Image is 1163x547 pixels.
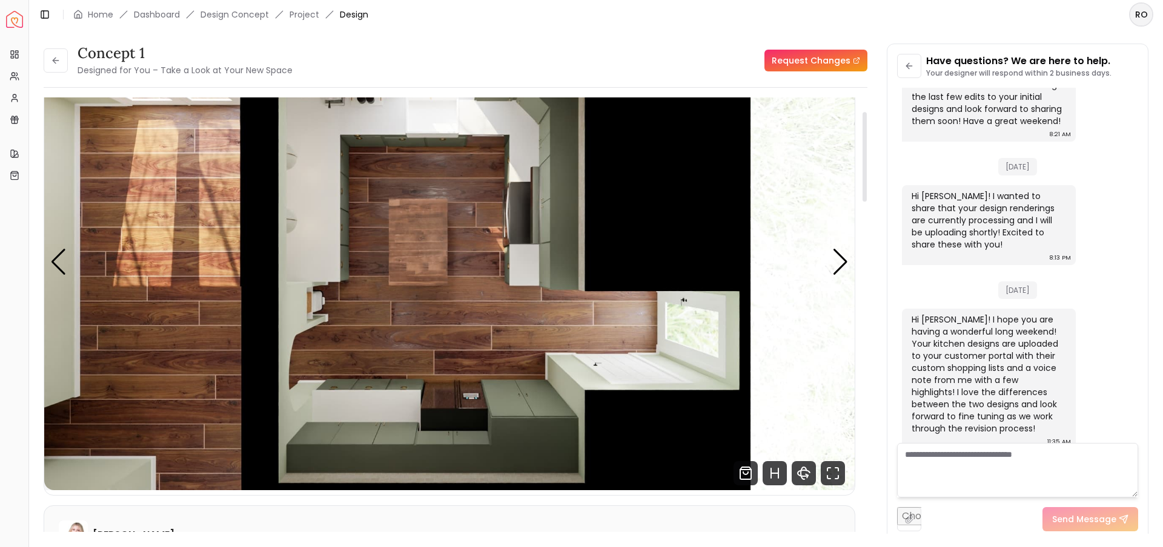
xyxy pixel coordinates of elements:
div: Hi [PERSON_NAME]! Happy [DATE]! I wanted to share that I am making the last few edits to your ini... [912,67,1064,127]
h3: concept 1 [78,44,293,63]
svg: Hotspots Toggle [763,461,787,485]
div: Hi [PERSON_NAME]! I wanted to share that your design renderings are currently processing and I wi... [912,190,1064,251]
p: Have questions? We are here to help. [926,54,1112,68]
a: Project [290,8,319,21]
span: RO [1130,4,1152,25]
div: Hi [PERSON_NAME]! I hope you are having a wonderful long weekend! Your kitchen designs are upload... [912,313,1064,434]
svg: Fullscreen [821,461,845,485]
div: 11:35 AM [1047,436,1071,448]
img: Spacejoy Logo [6,11,23,28]
a: Spacejoy [6,11,23,28]
div: Next slide [832,249,849,275]
div: Previous slide [50,249,67,275]
span: Design [340,8,368,21]
div: Carousel [44,34,855,490]
svg: 360 View [792,461,816,485]
img: Design Render 1 [44,34,855,490]
div: 5 / 5 [44,34,855,490]
small: Designed for You – Take a Look at Your New Space [78,64,293,76]
a: Home [88,8,113,21]
a: Dashboard [134,8,180,21]
a: Request Changes [764,50,867,71]
span: [DATE] [998,158,1037,175]
span: [DATE] [998,281,1037,299]
h6: [PERSON_NAME] [93,528,174,542]
div: 8:13 PM [1049,252,1071,264]
svg: Shop Products from this design [734,461,758,485]
li: Design Concept [200,8,269,21]
nav: breadcrumb [73,8,368,21]
button: RO [1129,2,1153,27]
p: Your designer will respond within 2 business days. [926,68,1112,78]
div: 8:21 AM [1049,128,1071,140]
